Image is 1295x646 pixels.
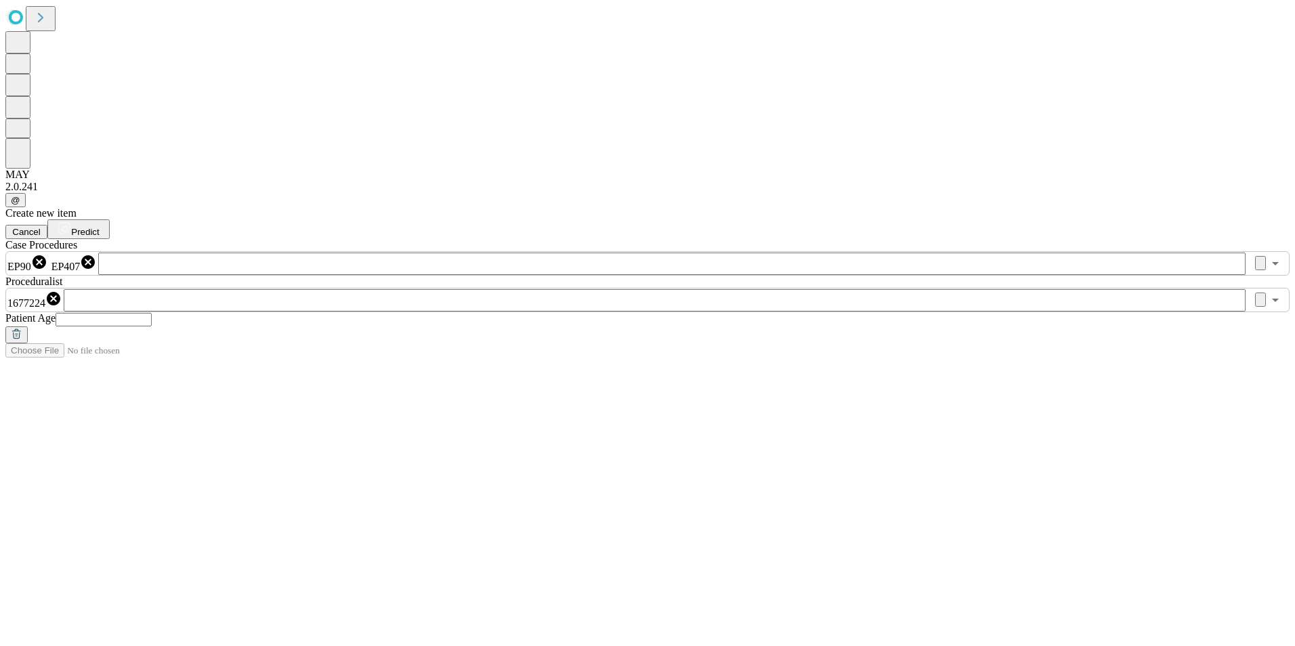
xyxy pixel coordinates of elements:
[5,239,77,251] span: Scheduled Procedure
[51,261,81,272] span: EP407
[1255,256,1266,270] button: Clear
[5,276,62,287] span: Proceduralist
[5,312,56,324] span: Patient Age
[1266,254,1285,273] button: Open
[1255,293,1266,307] button: Clear
[7,290,62,309] div: 1677224
[51,254,97,273] div: EP407
[7,254,47,273] div: EP90
[5,225,47,239] button: Cancel
[7,297,45,309] span: 1677224
[5,193,26,207] button: @
[71,227,99,237] span: Predict
[11,195,20,205] span: @
[5,207,77,219] span: Create new item
[1266,290,1285,309] button: Open
[12,227,41,237] span: Cancel
[5,181,1290,193] div: 2.0.241
[7,261,31,272] span: EP90
[5,169,1290,181] div: MAY
[47,219,110,239] button: Predict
